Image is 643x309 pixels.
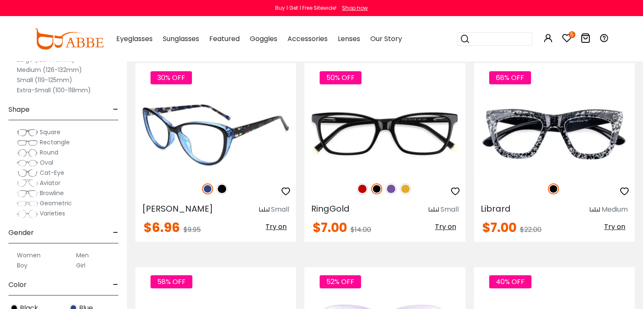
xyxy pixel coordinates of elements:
[304,94,465,174] img: Black RingGold - Acetate ,Universal Bridge Fit
[116,34,153,44] span: Eyeglasses
[76,260,85,270] label: Girl
[338,4,368,11] a: Shop now
[40,138,70,146] span: Rectangle
[17,85,91,95] label: Extra-Small (100-118mm)
[489,71,531,84] span: 68% OFF
[163,34,199,44] span: Sunglasses
[602,221,628,232] button: Try on
[142,203,213,215] span: [PERSON_NAME]
[562,35,572,44] a: 5
[17,169,38,177] img: Cat-Eye.png
[17,159,38,167] img: Oval.png
[569,31,575,38] i: 5
[350,225,371,235] span: $14.00
[40,148,58,157] span: Round
[17,199,38,208] img: Geometric.png
[17,250,41,260] label: Women
[150,71,192,84] span: 30% OFF
[17,75,72,85] label: Small (119-125mm)
[17,149,38,157] img: Round.png
[8,99,30,120] span: Shape
[17,210,38,218] img: Varieties.png
[113,223,118,243] span: -
[113,275,118,295] span: -
[202,183,213,194] img: Blue
[17,128,38,137] img: Square.png
[313,218,347,237] span: $7.00
[135,94,296,174] img: Blue Olga - Plastic Eyeglasses
[40,128,60,136] span: Square
[17,189,38,198] img: Browline.png
[40,189,64,197] span: Browline
[520,225,542,235] span: $22.00
[183,225,201,235] span: $9.95
[371,183,382,194] img: Black
[320,71,361,84] span: 50% OFF
[34,28,104,50] img: abbeglasses.com
[441,204,459,215] div: Small
[604,222,625,232] span: Try on
[271,204,289,215] div: Small
[40,168,64,177] span: Cat-Eye
[17,138,38,147] img: Rectangle.png
[259,207,269,213] img: size ruler
[548,183,559,194] img: Black
[17,65,82,75] label: Medium (126-132mm)
[481,203,511,215] span: Librard
[8,223,34,243] span: Gender
[338,34,360,44] span: Lenses
[435,222,456,232] span: Try on
[489,275,531,288] span: 40% OFF
[590,207,600,213] img: size ruler
[265,222,287,232] span: Try on
[144,218,180,237] span: $6.96
[275,4,337,12] div: Buy 1 Get 1 Free Sitewide!
[342,4,368,12] div: Shop now
[263,221,289,232] button: Try on
[432,221,459,232] button: Try on
[8,275,27,295] span: Color
[429,207,439,213] img: size ruler
[400,183,411,194] img: Yellow
[17,260,27,270] label: Boy
[482,218,517,237] span: $7.00
[250,34,277,44] span: Goggles
[40,158,53,167] span: Oval
[602,204,628,215] div: Medium
[40,209,65,218] span: Varieties
[40,199,72,207] span: Geometric
[150,275,192,288] span: 58% OFF
[386,183,397,194] img: Purple
[474,94,635,174] img: Black Librard - Acetate ,Universal Bridge Fit
[76,250,89,260] label: Men
[311,203,350,215] span: RingGold
[370,34,402,44] span: Our Story
[113,99,118,120] span: -
[320,275,361,288] span: 52% OFF
[287,34,328,44] span: Accessories
[209,34,240,44] span: Featured
[216,183,227,194] img: Black
[40,179,60,187] span: Aviator
[357,183,368,194] img: Red
[17,179,38,188] img: Aviator.png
